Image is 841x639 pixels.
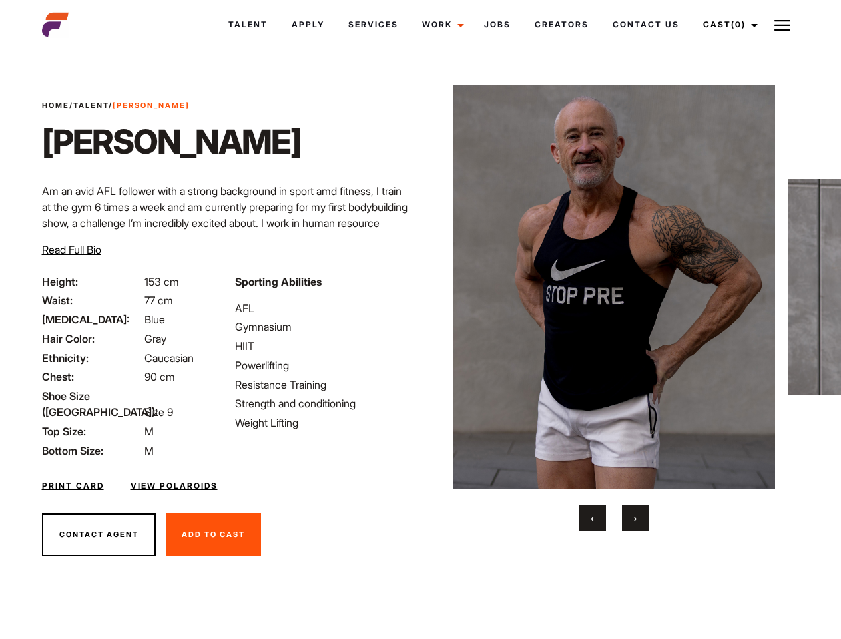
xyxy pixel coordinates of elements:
a: Work [410,7,472,43]
span: (0) [731,19,746,29]
a: Home [42,101,69,110]
li: Strength and conditioning [235,395,412,411]
span: Next [633,511,637,525]
li: Resistance Training [235,377,412,393]
a: Jobs [472,7,523,43]
a: Contact Us [601,7,691,43]
span: Gray [144,332,166,345]
strong: [PERSON_NAME] [113,101,190,110]
span: 153 cm [144,275,179,288]
span: Previous [591,511,594,525]
span: Ethnicity: [42,350,142,366]
span: Shoe Size ([GEOGRAPHIC_DATA]): [42,388,142,420]
a: Print Card [42,480,104,492]
span: Blue [144,313,165,326]
span: Height: [42,274,142,290]
span: Caucasian [144,351,194,365]
span: M [144,444,154,457]
span: / / [42,100,190,111]
span: Hair Color: [42,331,142,347]
span: Waist: [42,292,142,308]
a: View Polaroids [131,480,218,492]
span: [MEDICAL_DATA]: [42,312,142,327]
span: Top Size: [42,423,142,439]
li: HIIT [235,338,412,354]
span: M [144,425,154,438]
li: Powerlifting [235,357,412,373]
img: Burger icon [774,17,790,33]
li: Gymnasium [235,319,412,335]
p: Am an avid AFL follower with a strong background in sport amd fitness, I train at the gym 6 times... [42,183,413,311]
span: Chest: [42,369,142,385]
a: Talent [73,101,109,110]
span: Add To Cast [182,530,245,539]
a: Cast(0) [691,7,766,43]
span: Size 9 [144,405,173,419]
li: Weight Lifting [235,415,412,431]
button: Contact Agent [42,513,156,557]
a: Apply [280,7,336,43]
span: Bottom Size: [42,443,142,459]
span: Read Full Bio [42,243,101,256]
button: Read Full Bio [42,242,101,258]
button: Add To Cast [166,513,261,557]
img: cropped-aefm-brand-fav-22-square.png [42,11,69,38]
a: Services [336,7,410,43]
span: 77 cm [144,294,173,307]
strong: Sporting Abilities [235,275,322,288]
h1: [PERSON_NAME] [42,122,301,162]
li: AFL [235,300,412,316]
a: Creators [523,7,601,43]
a: Talent [216,7,280,43]
span: 90 cm [144,370,175,383]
